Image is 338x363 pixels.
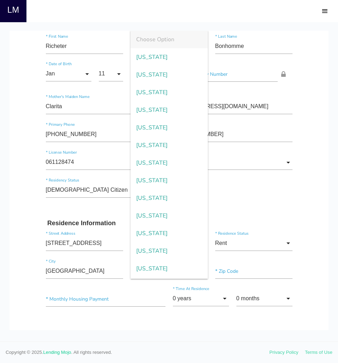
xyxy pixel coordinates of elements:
[121,123,198,141] span: [US_STATE]
[6,349,270,356] span: Copyright © 2025. . All rights reserved.
[121,159,198,176] span: [US_STATE]
[121,18,198,35] span: [US_STATE]
[121,211,198,229] span: [US_STATE]
[121,194,198,211] span: [US_STATE]
[121,141,198,159] span: [US_STATE]
[270,350,298,355] a: Privacy Policy
[121,53,198,70] span: [US_STATE]
[121,106,198,123] span: [US_STATE]
[43,350,71,355] a: Lending Mojo
[305,350,332,355] a: Terms of Use
[121,70,198,88] span: [US_STATE]
[121,88,198,106] span: [US_STATE]
[121,35,198,53] span: [US_STATE]
[121,176,198,194] span: [US_STATE]
[38,189,281,197] h3: Residence Information
[121,229,198,247] span: [US_STATE]
[121,247,198,264] span: [US_STATE]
